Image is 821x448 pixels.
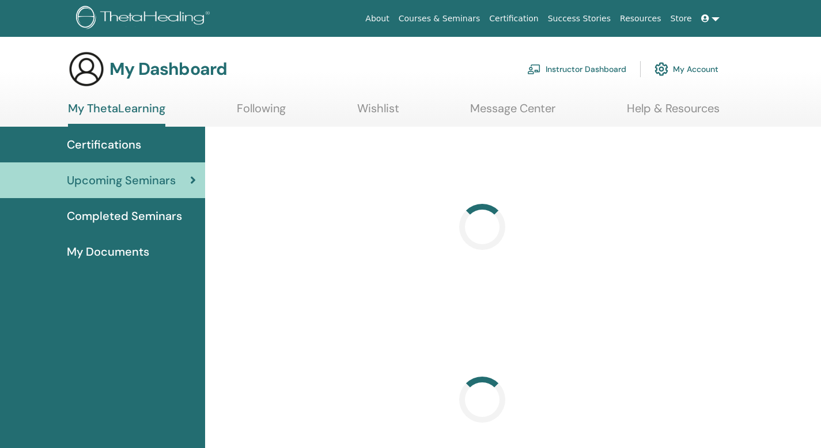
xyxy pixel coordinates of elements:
span: My Documents [67,243,149,260]
img: generic-user-icon.jpg [68,51,105,88]
span: Upcoming Seminars [67,172,176,189]
a: My Account [654,56,718,82]
a: Wishlist [357,101,399,124]
img: logo.png [76,6,214,32]
a: My ThetaLearning [68,101,165,127]
a: Message Center [470,101,555,124]
a: Courses & Seminars [394,8,485,29]
h3: My Dashboard [109,59,227,79]
a: Store [666,8,697,29]
a: Certification [485,8,543,29]
a: Resources [615,8,666,29]
img: cog.svg [654,59,668,79]
img: chalkboard-teacher.svg [527,64,541,74]
a: Instructor Dashboard [527,56,626,82]
a: Success Stories [543,8,615,29]
a: About [361,8,394,29]
span: Certifications [67,136,141,153]
a: Help & Resources [627,101,720,124]
span: Completed Seminars [67,207,182,225]
a: Following [237,101,286,124]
